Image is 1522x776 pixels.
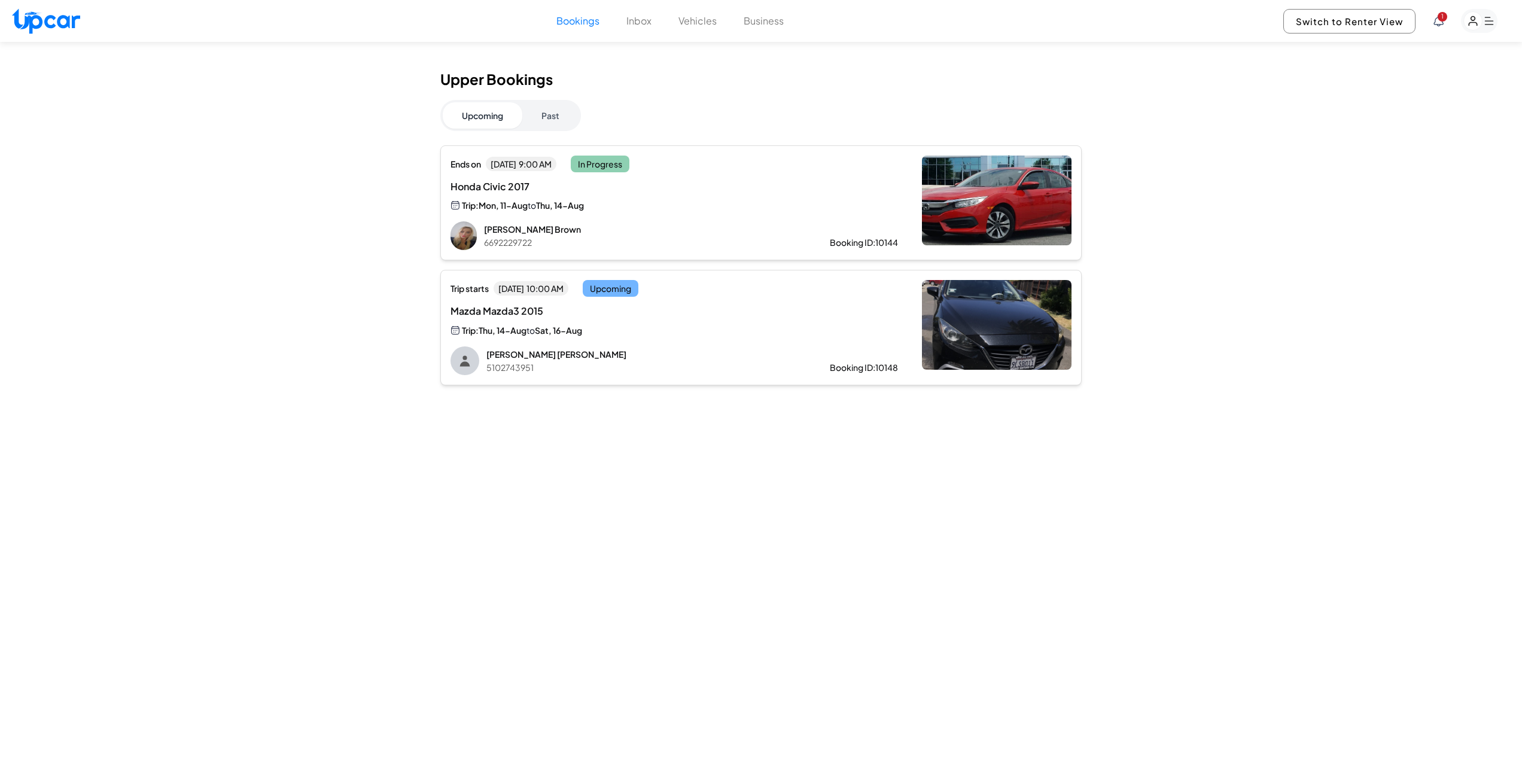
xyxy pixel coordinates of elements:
span: Trip: [462,199,479,211]
span: Mon, 11-Aug [479,200,528,211]
span: Mazda Mazda3 2015 [450,304,696,318]
span: Trip: [462,324,479,336]
p: 5102743951 [486,361,792,373]
span: Ends on [450,158,481,170]
span: In Progress [571,156,629,172]
div: Booking ID: 10148 [830,361,898,373]
div: Booking ID: 10144 [830,236,898,248]
span: Sat, 16-Aug [535,325,582,336]
img: Mazda Mazda3 2015 [922,280,1072,370]
img: Amanda Brown [450,221,477,250]
span: Upcoming [583,280,638,297]
span: [DATE] 9:00 AM [486,157,556,171]
span: [DATE] 10:00 AM [494,281,568,296]
img: Honda Civic 2017 [922,156,1072,245]
button: Vehicles [678,14,717,28]
span: to [526,325,535,336]
h1: Upper Bookings [440,71,1082,88]
button: Past [522,102,579,129]
button: Upcoming [443,102,522,129]
p: [PERSON_NAME] [PERSON_NAME] [486,348,792,360]
span: Trip starts [450,282,489,294]
button: Bookings [556,14,599,28]
button: Inbox [626,14,652,28]
span: Thu, 14-Aug [479,325,526,336]
button: Business [744,14,784,28]
span: You have new notifications [1438,12,1447,22]
img: Upcar Logo [12,8,80,34]
span: Thu, 14-Aug [536,200,584,211]
p: [PERSON_NAME] Brown [484,223,792,235]
span: to [528,200,536,211]
p: 6692229722 [484,236,792,248]
button: Switch to Renter View [1283,9,1416,34]
span: Honda Civic 2017 [450,179,696,194]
